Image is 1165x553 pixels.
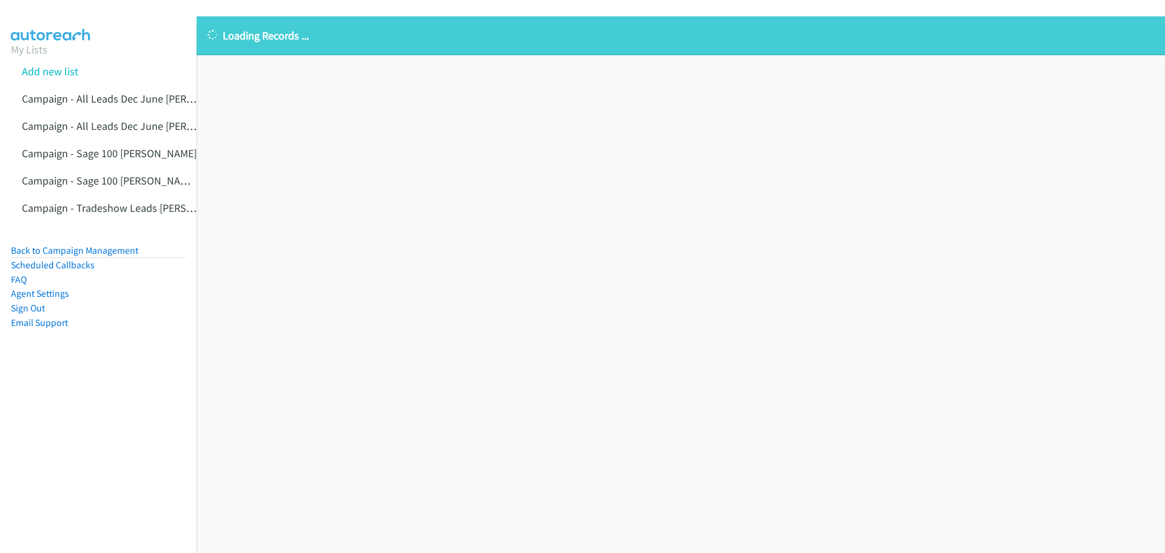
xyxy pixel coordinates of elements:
a: Add new list [22,64,78,78]
a: FAQ [11,274,27,285]
a: My Lists [11,42,47,56]
a: Email Support [11,317,68,328]
a: Campaign - All Leads Dec June [PERSON_NAME] [22,92,242,106]
a: Agent Settings [11,288,69,299]
a: Scheduled Callbacks [11,259,95,271]
a: Campaign - Tradeshow Leads [PERSON_NAME] Cloned [22,201,271,215]
a: Sign Out [11,302,45,314]
p: Loading Records ... [208,27,1154,44]
a: Campaign - Sage 100 [PERSON_NAME] Cloned [22,174,232,188]
a: Campaign - All Leads Dec June [PERSON_NAME] Cloned [22,119,277,133]
a: Campaign - Sage 100 [PERSON_NAME] [22,146,197,160]
a: Back to Campaign Management [11,245,138,256]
